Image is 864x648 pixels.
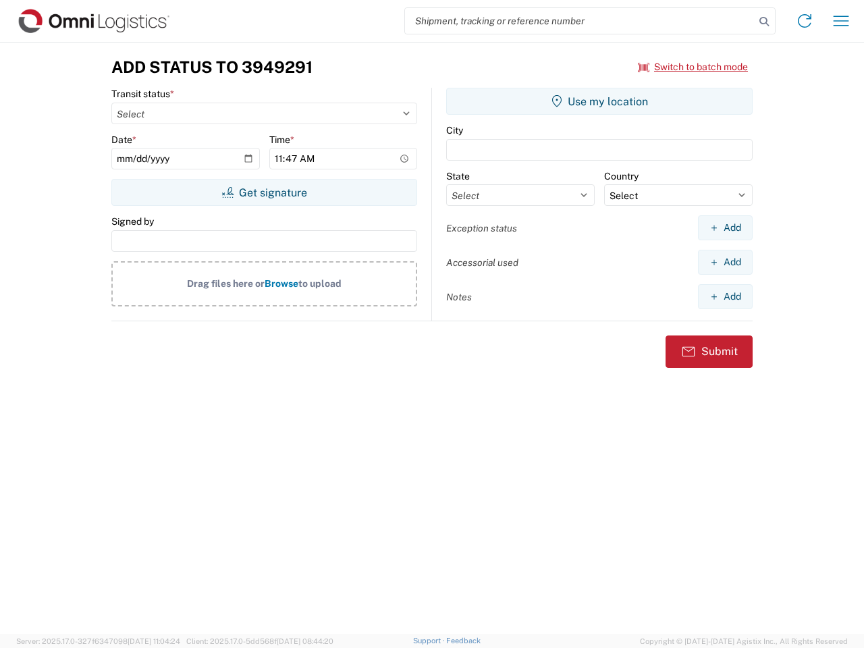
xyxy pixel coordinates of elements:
[446,124,463,136] label: City
[446,637,481,645] a: Feedback
[265,278,298,289] span: Browse
[446,222,517,234] label: Exception status
[298,278,342,289] span: to upload
[128,637,180,645] span: [DATE] 11:04:24
[277,637,333,645] span: [DATE] 08:44:20
[111,57,313,77] h3: Add Status to 3949291
[446,256,518,269] label: Accessorial used
[187,278,265,289] span: Drag files here or
[446,291,472,303] label: Notes
[446,88,753,115] button: Use my location
[405,8,755,34] input: Shipment, tracking or reference number
[269,134,294,146] label: Time
[413,637,447,645] a: Support
[698,284,753,309] button: Add
[186,637,333,645] span: Client: 2025.17.0-5dd568f
[111,215,154,227] label: Signed by
[666,335,753,368] button: Submit
[698,250,753,275] button: Add
[446,170,470,182] label: State
[111,134,136,146] label: Date
[111,179,417,206] button: Get signature
[111,88,174,100] label: Transit status
[698,215,753,240] button: Add
[604,170,639,182] label: Country
[16,637,180,645] span: Server: 2025.17.0-327f6347098
[640,635,848,647] span: Copyright © [DATE]-[DATE] Agistix Inc., All Rights Reserved
[638,56,748,78] button: Switch to batch mode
